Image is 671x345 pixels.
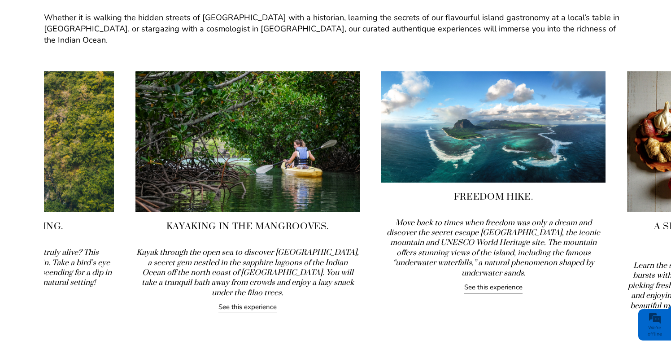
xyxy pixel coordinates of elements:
[12,136,164,269] textarea: Type your message and click 'Submit'
[387,218,600,278] i: Move back to times when freedom was only a dream and discover the secret escape [GEOGRAPHIC_DATA]...
[135,220,360,233] h4: Kayaking in the Mangrooves.
[12,83,164,103] input: Enter your last name
[147,4,169,26] div: Minimize live chat window
[381,191,606,204] h4: Freedom Hike.
[10,46,23,60] div: Navigation go back
[464,283,523,293] a: See this experience
[131,276,163,288] em: Submit
[60,47,164,59] div: Leave a message
[640,325,669,337] div: We're offline
[218,302,277,313] a: See this experience
[44,12,627,46] p: Whether it is walking the hidden streets of [GEOGRAPHIC_DATA] with a historian, learning the secr...
[136,248,359,298] i: Kayak through the open sea to discover [GEOGRAPHIC_DATA], a secret gem nestled in the sapphire la...
[12,109,164,129] input: Enter your email address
